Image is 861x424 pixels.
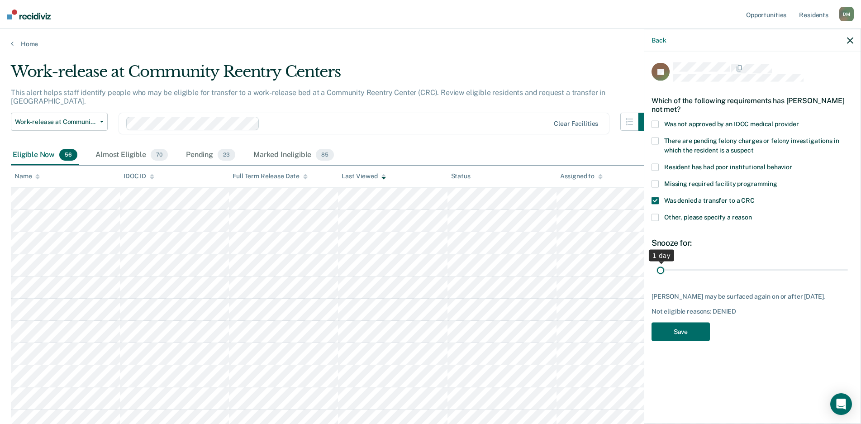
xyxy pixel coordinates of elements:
span: 70 [151,149,168,161]
span: Missing required facility programming [664,180,777,187]
span: Was denied a transfer to a CRC [664,197,755,204]
div: 1 day [649,249,674,261]
div: Last Viewed [342,172,385,180]
div: Name [14,172,40,180]
div: Which of the following requirements has [PERSON_NAME] not met? [652,89,853,120]
span: Resident has had poor institutional behavior [664,163,792,171]
span: Work-release at Community Reentry Centers [15,118,96,126]
img: Recidiviz [7,10,51,19]
span: There are pending felony charges or felony investigations in which the resident is a suspect [664,137,839,154]
div: [PERSON_NAME] may be surfaced again on or after [DATE]. [652,292,853,300]
span: Was not approved by an IDOC medical provider [664,120,799,128]
button: Back [652,36,666,44]
div: Not eligible reasons: DENIED [652,308,853,315]
div: Marked Ineligible [252,145,336,165]
span: 85 [316,149,334,161]
p: This alert helps staff identify people who may be eligible for transfer to a work-release bed at ... [11,88,605,105]
span: 23 [218,149,235,161]
div: Status [451,172,471,180]
div: Clear facilities [554,120,598,128]
div: Assigned to [560,172,603,180]
div: Snooze for: [652,238,853,248]
div: Pending [184,145,237,165]
div: IDOC ID [124,172,154,180]
a: Home [11,40,850,48]
span: 56 [59,149,77,161]
div: Work-release at Community Reentry Centers [11,62,656,88]
div: Full Term Release Date [233,172,308,180]
button: Save [652,323,710,341]
div: Open Intercom Messenger [830,393,852,415]
div: Almost Eligible [94,145,170,165]
span: Other, please specify a reason [664,214,752,221]
div: D M [839,7,854,21]
div: Eligible Now [11,145,79,165]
